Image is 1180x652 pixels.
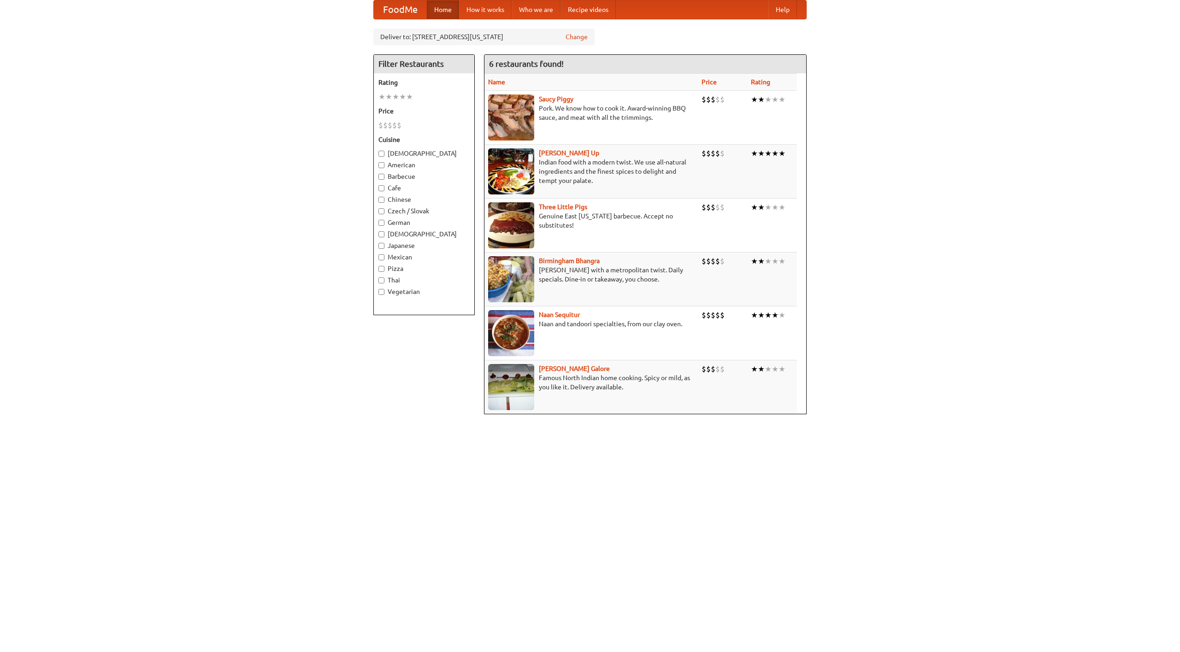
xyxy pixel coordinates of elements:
[706,94,711,105] li: $
[711,256,715,266] li: $
[378,195,470,204] label: Chinese
[373,29,595,45] div: Deliver to: [STREET_ADDRESS][US_STATE]
[378,220,384,226] input: German
[392,120,397,130] li: $
[720,148,725,159] li: $
[378,206,470,216] label: Czech / Slovak
[765,364,772,374] li: ★
[488,310,534,356] img: naansequitur.jpg
[765,202,772,212] li: ★
[765,256,772,266] li: ★
[378,172,470,181] label: Barbecue
[772,364,779,374] li: ★
[751,78,770,86] a: Rating
[397,120,401,130] li: $
[706,364,711,374] li: $
[488,211,694,230] p: Genuine East [US_STATE] barbecue. Accept no substitutes!
[406,92,413,102] li: ★
[715,94,720,105] li: $
[702,256,706,266] li: $
[459,0,512,19] a: How it works
[489,59,564,68] ng-pluralize: 6 restaurants found!
[560,0,616,19] a: Recipe videos
[539,365,610,372] a: [PERSON_NAME] Galore
[706,310,711,320] li: $
[715,148,720,159] li: $
[374,55,474,73] h4: Filter Restaurants
[378,243,384,249] input: Japanese
[378,218,470,227] label: German
[488,256,534,302] img: bhangra.jpg
[711,94,715,105] li: $
[751,148,758,159] li: ★
[715,202,720,212] li: $
[772,310,779,320] li: ★
[512,0,560,19] a: Who we are
[388,120,392,130] li: $
[378,106,470,116] h5: Price
[751,94,758,105] li: ★
[779,256,785,266] li: ★
[720,310,725,320] li: $
[378,276,470,285] label: Thai
[751,364,758,374] li: ★
[539,149,599,157] a: [PERSON_NAME] Up
[720,256,725,266] li: $
[758,364,765,374] li: ★
[702,94,706,105] li: $
[378,277,384,283] input: Thai
[711,202,715,212] li: $
[539,257,600,264] a: Birmingham Bhangra
[758,202,765,212] li: ★
[711,310,715,320] li: $
[378,231,384,237] input: [DEMOGRAPHIC_DATA]
[399,92,406,102] li: ★
[378,135,470,144] h5: Cuisine
[378,229,470,239] label: [DEMOGRAPHIC_DATA]
[711,148,715,159] li: $
[378,174,384,180] input: Barbecue
[566,32,588,41] a: Change
[378,162,384,168] input: American
[427,0,459,19] a: Home
[378,120,383,130] li: $
[751,256,758,266] li: ★
[378,151,384,157] input: [DEMOGRAPHIC_DATA]
[779,364,785,374] li: ★
[488,158,694,185] p: Indian food with a modern twist. We use all-natural ingredients and the finest spices to delight ...
[378,208,384,214] input: Czech / Slovak
[378,287,470,296] label: Vegetarian
[765,310,772,320] li: ★
[488,373,694,392] p: Famous North Indian home cooking. Spicy or mild, as you like it. Delivery available.
[715,310,720,320] li: $
[488,94,534,141] img: saucy.jpg
[392,92,399,102] li: ★
[779,310,785,320] li: ★
[539,311,580,318] a: Naan Sequitur
[378,183,470,193] label: Cafe
[706,148,711,159] li: $
[768,0,797,19] a: Help
[378,264,470,273] label: Pizza
[488,148,534,194] img: curryup.jpg
[765,94,772,105] li: ★
[758,94,765,105] li: ★
[539,203,587,211] a: Three Little Pigs
[378,160,470,170] label: American
[385,92,392,102] li: ★
[751,310,758,320] li: ★
[702,364,706,374] li: $
[720,202,725,212] li: $
[772,94,779,105] li: ★
[765,148,772,159] li: ★
[488,104,694,122] p: Pork. We know how to cook it. Award-winning BBQ sauce, and meat with all the trimmings.
[758,256,765,266] li: ★
[383,120,388,130] li: $
[488,265,694,284] p: [PERSON_NAME] with a metropolitan twist. Daily specials. Dine-in or takeaway, you choose.
[488,202,534,248] img: littlepigs.jpg
[378,149,470,158] label: [DEMOGRAPHIC_DATA]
